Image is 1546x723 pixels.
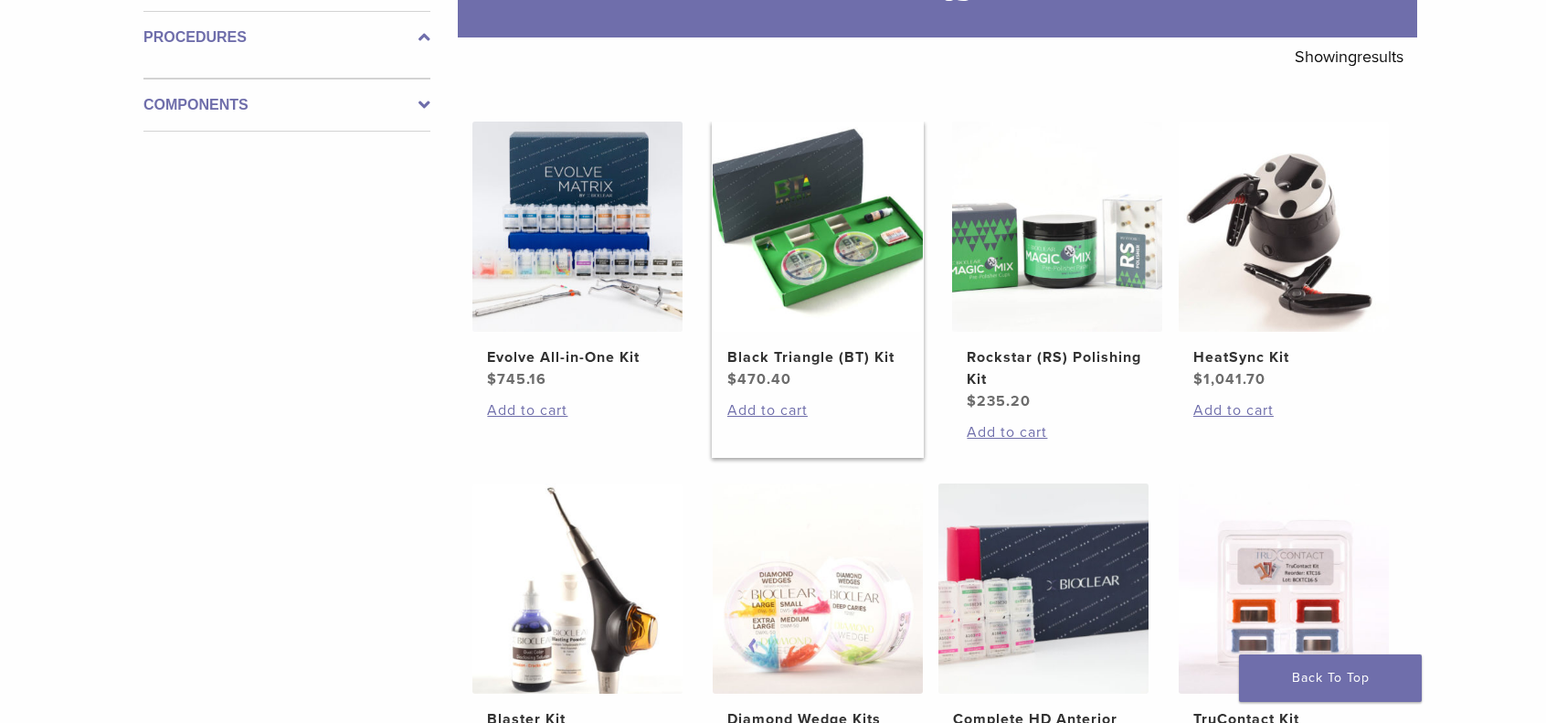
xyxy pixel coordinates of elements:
[713,484,923,694] img: Diamond Wedge Kits
[1193,370,1265,388] bdi: 1,041.70
[1193,370,1203,388] span: $
[727,370,791,388] bdi: 470.40
[727,399,908,421] a: Add to cart: “Black Triangle (BT) Kit”
[727,346,908,368] h2: Black Triangle (BT) Kit
[143,27,430,48] label: Procedures
[1295,37,1403,76] p: Showing results
[967,421,1148,443] a: Add to cart: “Rockstar (RS) Polishing Kit”
[1179,122,1389,332] img: HeatSync Kit
[487,370,497,388] span: $
[143,94,430,116] label: Components
[1178,122,1391,390] a: HeatSync KitHeatSync Kit $1,041.70
[967,392,977,410] span: $
[952,122,1162,332] img: Rockstar (RS) Polishing Kit
[951,122,1164,412] a: Rockstar (RS) Polishing KitRockstar (RS) Polishing Kit $235.20
[1239,654,1422,702] a: Back To Top
[472,122,683,332] img: Evolve All-in-One Kit
[712,122,925,390] a: Black Triangle (BT) KitBlack Triangle (BT) Kit $470.40
[1193,399,1374,421] a: Add to cart: “HeatSync Kit”
[1179,484,1389,694] img: TruContact Kit
[487,399,668,421] a: Add to cart: “Evolve All-in-One Kit”
[713,122,923,332] img: Black Triangle (BT) Kit
[1193,346,1374,368] h2: HeatSync Kit
[472,484,683,694] img: Blaster Kit
[727,370,737,388] span: $
[471,122,684,390] a: Evolve All-in-One KitEvolve All-in-One Kit $745.16
[487,370,546,388] bdi: 745.16
[967,392,1031,410] bdi: 235.20
[967,346,1148,390] h2: Rockstar (RS) Polishing Kit
[938,484,1149,694] img: Complete HD Anterior Kit
[487,346,668,368] h2: Evolve All-in-One Kit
